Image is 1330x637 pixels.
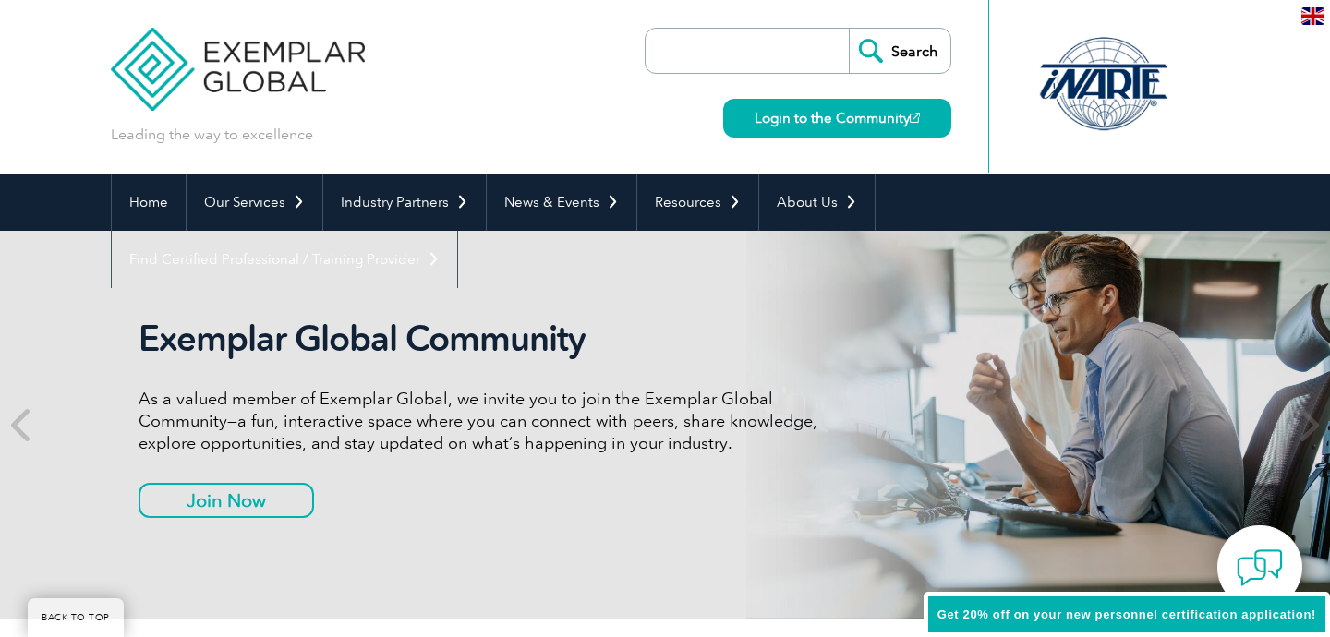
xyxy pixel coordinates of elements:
[139,388,831,454] p: As a valued member of Exemplar Global, we invite you to join the Exemplar Global Community—a fun,...
[849,29,950,73] input: Search
[1237,545,1283,591] img: contact-chat.png
[139,318,831,360] h2: Exemplar Global Community
[759,174,875,231] a: About Us
[487,174,636,231] a: News & Events
[187,174,322,231] a: Our Services
[139,483,314,518] a: Join Now
[937,607,1316,621] span: Get 20% off on your new personnel certification application!
[723,99,951,138] a: Login to the Community
[28,598,124,637] a: BACK TO TOP
[1301,7,1324,25] img: en
[111,125,313,145] p: Leading the way to excellence
[112,174,186,231] a: Home
[112,231,457,288] a: Find Certified Professional / Training Provider
[910,113,920,123] img: open_square.png
[637,174,758,231] a: Resources
[323,174,486,231] a: Industry Partners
